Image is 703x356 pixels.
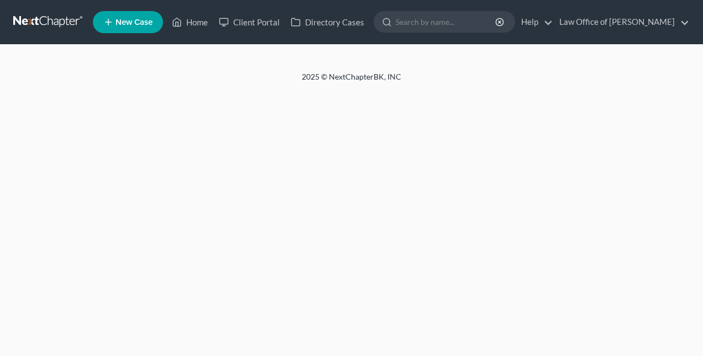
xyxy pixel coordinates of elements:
[36,71,667,91] div: 2025 © NextChapterBK, INC
[285,12,370,32] a: Directory Cases
[396,12,497,32] input: Search by name...
[116,18,153,27] span: New Case
[166,12,213,32] a: Home
[516,12,553,32] a: Help
[554,12,689,32] a: Law Office of [PERSON_NAME]
[213,12,285,32] a: Client Portal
